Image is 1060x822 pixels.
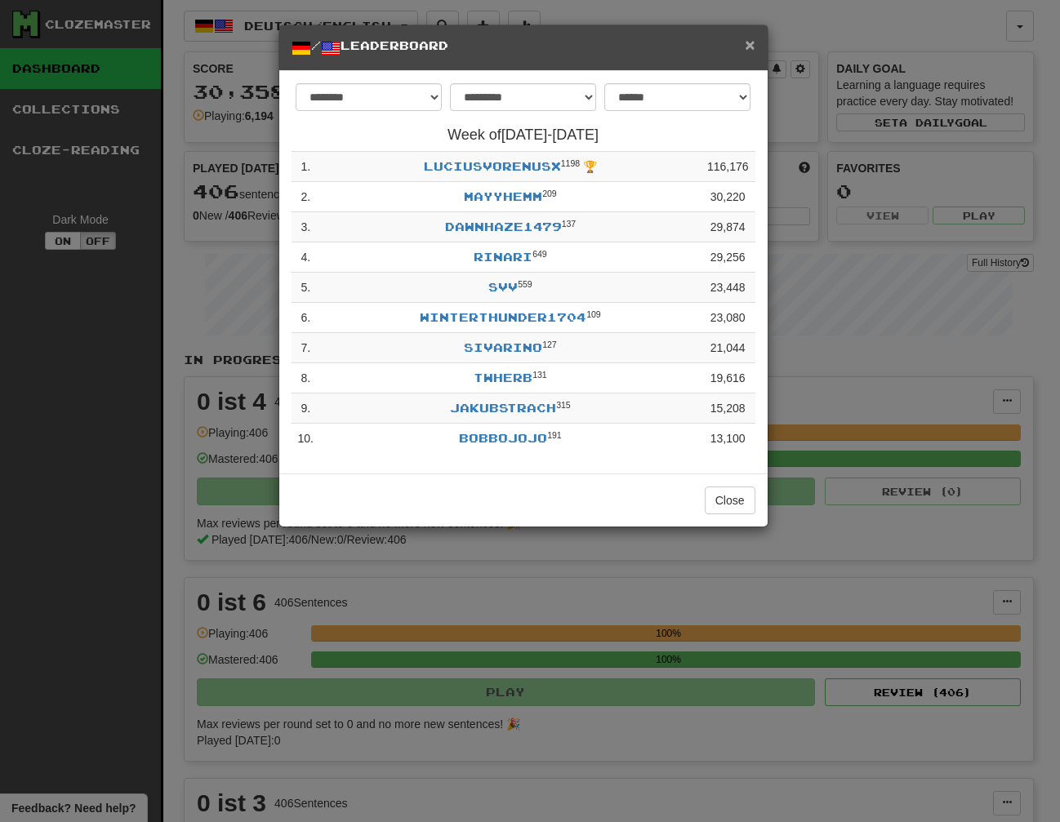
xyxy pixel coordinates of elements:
sup: Level 1198 [561,158,580,168]
sup: Level 315 [556,400,571,410]
td: 1 . [292,152,320,182]
td: 19,616 [701,363,755,393]
a: WinterThunder1704 [420,310,586,324]
sup: Level 559 [518,279,532,289]
span: 🏆 [583,160,597,173]
td: 21,044 [701,333,755,363]
td: 23,080 [701,303,755,333]
sup: Level 131 [532,370,547,380]
a: bobbojojo [459,431,547,445]
span: × [745,35,755,54]
td: 8 . [292,363,320,393]
td: 7 . [292,333,320,363]
td: 29,256 [701,242,755,273]
sup: Level 649 [532,249,547,259]
button: Close [705,487,755,514]
td: 5 . [292,273,320,303]
h5: / Leaderboard [292,38,755,58]
a: MAYYHEMM [464,189,542,203]
td: 4 . [292,242,320,273]
a: svv [488,280,518,294]
td: 23,448 [701,273,755,303]
td: 3 . [292,212,320,242]
sup: Level 209 [542,189,557,198]
sup: Level 127 [542,340,557,349]
sup: Level 137 [562,219,577,229]
td: 6 . [292,303,320,333]
a: sivarino [464,340,542,354]
td: 30,220 [701,182,755,212]
a: DawnHaze1479 [445,220,562,233]
h4: Week of [DATE] - [DATE] [292,127,755,144]
a: Twherb [474,371,532,384]
td: 13,100 [701,424,755,454]
td: 9 . [292,393,320,424]
td: 10 . [292,424,320,454]
button: Close [745,36,755,53]
sup: Level 109 [586,309,601,319]
td: 29,874 [701,212,755,242]
a: Rinari [474,250,532,264]
td: 15,208 [701,393,755,424]
sup: Level 191 [547,430,562,440]
td: 116,176 [701,152,755,182]
a: LuciusVorenusX [424,159,561,173]
a: jakubstrach [450,401,556,415]
td: 2 . [292,182,320,212]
